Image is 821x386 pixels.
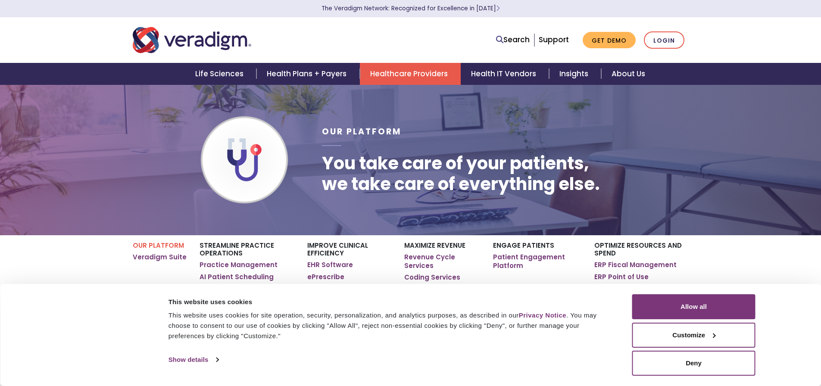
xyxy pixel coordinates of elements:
[307,261,353,269] a: EHR Software
[496,4,500,12] span: Learn More
[496,34,530,46] a: Search
[404,273,460,282] a: Coding Services
[200,273,274,281] a: AI Patient Scheduling
[632,351,755,376] button: Deny
[322,4,500,12] a: The Veradigm Network: Recognized for Excellence in [DATE]Learn More
[644,31,684,49] a: Login
[200,261,278,269] a: Practice Management
[601,63,656,85] a: About Us
[360,63,461,85] a: Healthcare Providers
[594,261,677,269] a: ERP Fiscal Management
[169,310,613,341] div: This website uses cookies for site operation, security, personalization, and analytics purposes, ...
[256,63,359,85] a: Health Plans + Payers
[583,32,636,49] a: Get Demo
[539,34,569,45] a: Support
[632,294,755,319] button: Allow all
[322,153,600,194] h1: You take care of your patients, we take care of everything else.
[133,26,251,54] img: Veradigm logo
[185,63,256,85] a: Life Sciences
[594,273,649,281] a: ERP Point of Use
[133,253,187,261] a: Veradigm Suite
[461,63,549,85] a: Health IT Vendors
[404,253,480,270] a: Revenue Cycle Services
[307,273,344,281] a: ePrescribe
[632,323,755,348] button: Customize
[169,353,219,366] a: Show details
[169,297,613,307] div: This website uses cookies
[519,311,566,319] a: Privacy Notice
[549,63,601,85] a: Insights
[322,126,402,137] span: Our Platform
[493,253,581,270] a: Patient Engagement Platform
